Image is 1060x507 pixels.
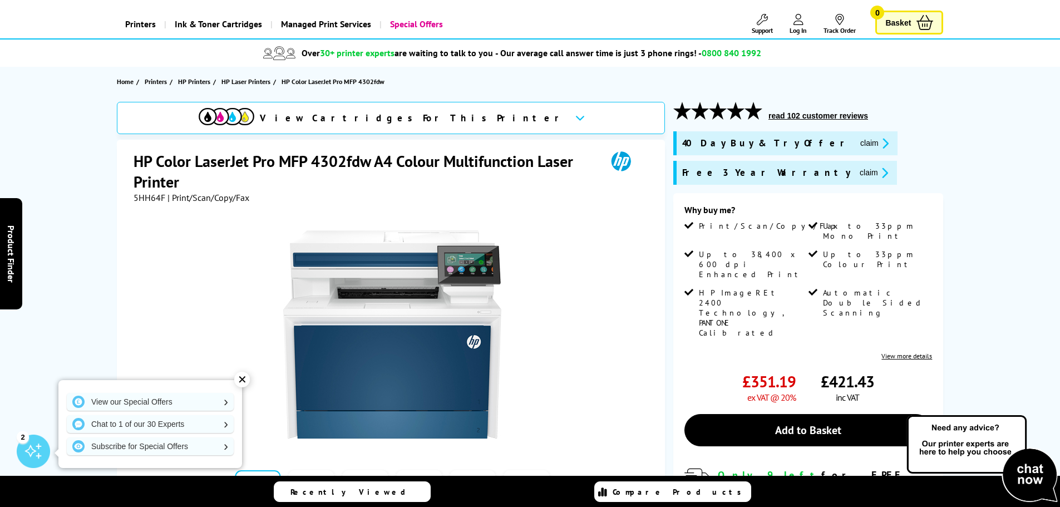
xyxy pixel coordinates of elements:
[495,47,761,58] span: - Our average call answer time is just 3 phone rings! -
[67,437,234,455] a: Subscribe for Special Offers
[682,137,851,150] span: 40 Day Buy & Try Offer
[904,414,1060,505] img: Open Live Chat window
[134,151,595,192] h1: HP Color LaserJet Pro MFP 4302fdw A4 Colour Multifunction Laser Printer
[302,47,493,58] span: Over are waiting to talk to you
[790,14,807,35] a: Log In
[870,6,884,19] span: 0
[595,151,647,171] img: HP
[682,166,851,179] span: Free 3 Year Warranty
[790,26,807,35] span: Log In
[117,76,134,87] span: Home
[823,288,930,318] span: Automatic Double Sided Scanning
[117,10,164,38] a: Printers
[765,111,871,121] button: read 102 customer reviews
[875,11,943,35] a: Basket 0
[260,112,566,124] span: View Cartridges For This Printer
[752,14,773,35] a: Support
[702,47,761,58] span: 0800 840 1992
[752,26,773,35] span: Support
[221,76,273,87] a: HP Laser Printers
[164,10,270,38] a: Ink & Toner Cartridges
[857,137,892,150] button: promo-description
[613,487,747,497] span: Compare Products
[283,225,501,444] img: HP Color LaserJet Pro MFP 4302fdw
[17,431,29,443] div: 2
[282,76,387,87] a: HP Color LaserJet Pro MFP 4302fdw
[594,481,751,502] a: Compare Products
[684,414,932,446] a: Add to Basket
[320,47,395,58] span: 30+ printer experts
[718,469,821,481] span: Only 9 left
[684,204,932,221] div: Why buy me?
[699,288,806,338] span: HP ImageREt 2400 Technology, PANTONE Calibrated
[747,392,796,403] span: ex VAT @ 20%
[379,10,451,38] a: Special Offers
[718,469,932,494] div: for FREE Next Day Delivery
[823,221,930,241] span: Up to 33ppm Mono Print
[6,225,17,282] span: Product Finder
[821,371,874,392] span: £421.43
[178,76,213,87] a: HP Printers
[145,76,167,87] span: Printers
[856,166,891,179] button: promo-description
[270,10,379,38] a: Managed Print Services
[274,481,431,502] a: Recently Viewed
[290,487,417,497] span: Recently Viewed
[836,392,859,403] span: inc VAT
[175,10,262,38] span: Ink & Toner Cartridges
[67,415,234,433] a: Chat to 1 of our 30 Experts
[699,249,806,279] span: Up to 38,400 x 600 dpi Enhanced Print
[234,372,250,387] div: ✕
[282,76,384,87] span: HP Color LaserJet Pro MFP 4302fdw
[699,221,842,231] span: Print/Scan/Copy/Fax
[167,192,249,203] span: | Print/Scan/Copy/Fax
[117,76,136,87] a: Home
[178,76,210,87] span: HP Printers
[824,14,856,35] a: Track Order
[199,108,254,125] img: cmyk-icon.svg
[881,352,932,360] a: View more details
[221,76,270,87] span: HP Laser Printers
[885,15,911,30] span: Basket
[742,371,796,392] span: £351.19
[67,393,234,411] a: View our Special Offers
[134,192,165,203] span: 5HH64F
[145,76,170,87] a: Printers
[823,249,930,269] span: Up to 33ppm Colour Print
